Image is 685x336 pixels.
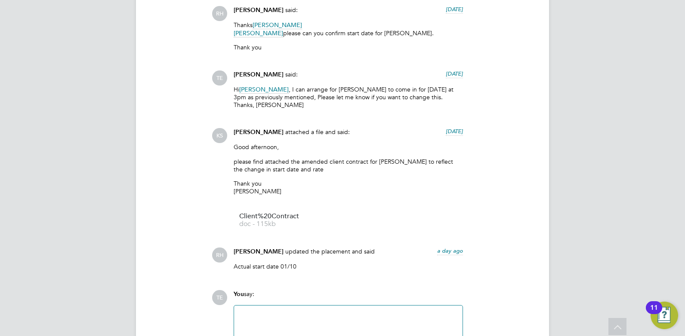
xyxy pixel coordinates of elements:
p: Actual start date 01/10 [234,263,463,270]
span: [PERSON_NAME] [234,29,283,37]
button: Open Resource Center, 11 new notifications [651,302,678,329]
span: attached a file and said: [285,128,350,136]
span: RH [212,247,227,263]
span: updated the placement and said [285,247,375,255]
p: Hi , I can arrange for [PERSON_NAME] to come in for [DATE] at 3pm as previously mentioned, Please... [234,86,463,109]
p: please find attached the amended client contract for [PERSON_NAME] to reflect the change in start... [234,158,463,173]
span: [DATE] [446,6,463,13]
span: [DATE] [446,128,463,135]
span: [DATE] [446,70,463,77]
span: KS [212,128,227,143]
span: doc - 115kb [239,221,308,227]
span: TE [212,290,227,305]
span: You [234,290,244,298]
span: said: [285,6,298,14]
p: Thank you [PERSON_NAME] [234,180,463,195]
p: Thank you [234,43,463,51]
span: [PERSON_NAME] [253,21,302,29]
span: a day ago [437,247,463,254]
span: [PERSON_NAME] [234,71,284,78]
a: Client%20Contract doc - 115kb [239,213,308,227]
div: 11 [650,308,658,319]
p: Good afternoon, [234,143,463,151]
span: [PERSON_NAME] [234,128,284,136]
span: TE [212,70,227,86]
span: [PERSON_NAME] [234,248,284,255]
span: [PERSON_NAME] [234,6,284,14]
span: RH [212,6,227,21]
span: said: [285,70,298,78]
span: [PERSON_NAME] [239,86,289,94]
p: Thanks please can you confirm start date for [PERSON_NAME]. [234,21,463,37]
span: Client%20Contract [239,213,308,220]
div: say: [234,290,463,305]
